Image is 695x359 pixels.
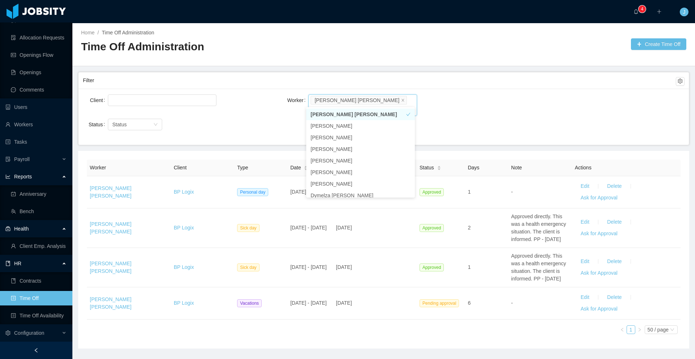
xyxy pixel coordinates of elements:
[401,98,405,102] i: icon: close
[112,122,127,127] span: Status
[237,188,268,196] span: Personal day
[5,157,10,162] i: icon: file-protect
[670,328,674,333] i: icon: down
[306,166,415,178] li: [PERSON_NAME]
[620,328,624,332] i: icon: left
[336,225,352,231] span: [DATE]
[290,164,301,172] span: Date
[174,264,194,270] a: BP Logix
[83,74,676,87] div: Filter
[311,96,407,105] li: Juan Carlos Muñoz Berru
[637,328,642,332] i: icon: right
[406,147,410,151] i: icon: check
[648,326,669,334] div: 50 / page
[304,168,308,170] i: icon: caret-down
[511,214,566,242] span: Approved directly. This was a health emergency situation. The client is informed. PP - [DATE]
[11,204,67,219] a: icon: teamBench
[11,308,67,323] a: icon: profileTime Off Availability
[420,164,434,172] span: Status
[406,159,410,163] i: icon: check
[81,30,94,35] a: Home
[575,216,595,228] button: Edit
[306,132,415,143] li: [PERSON_NAME]
[237,224,259,232] span: Sick day
[90,261,131,274] a: [PERSON_NAME] [PERSON_NAME]
[89,122,108,127] label: Status
[90,185,131,199] a: [PERSON_NAME] [PERSON_NAME]
[14,226,29,232] span: Health
[420,224,444,232] span: Approved
[174,300,194,306] a: BP Logix
[511,189,513,195] span: -
[683,8,686,16] span: J
[174,165,187,170] span: Client
[631,38,686,50] button: icon: plusCreate Time Off
[11,274,67,288] a: icon: bookContracts
[11,187,67,201] a: icon: carry-outAnniversary
[5,100,67,114] a: icon: robotUsers
[5,117,67,132] a: icon: userWorkers
[601,292,627,303] button: Delete
[306,155,415,166] li: [PERSON_NAME]
[11,48,67,62] a: icon: idcardOpenings Flow
[14,261,21,266] span: HR
[311,106,315,114] input: Worker
[290,264,327,270] span: [DATE] - [DATE]
[575,181,595,192] button: Edit
[90,165,106,170] span: Worker
[306,143,415,155] li: [PERSON_NAME]
[420,263,444,271] span: Approved
[511,300,513,306] span: -
[90,296,131,310] a: [PERSON_NAME] [PERSON_NAME]
[81,39,384,54] h2: Time Off Administration
[511,165,522,170] span: Note
[237,299,262,307] span: Vacations
[575,165,591,170] span: Actions
[110,96,114,105] input: Client
[406,112,410,117] i: icon: check
[290,189,327,195] span: [DATE] - [DATE]
[315,96,399,104] div: [PERSON_NAME] [PERSON_NAME]
[406,170,410,174] i: icon: check
[304,165,308,167] i: icon: caret-up
[420,188,444,196] span: Approved
[336,300,352,306] span: [DATE]
[11,291,67,305] a: icon: profileTime Off
[90,221,131,235] a: [PERSON_NAME] [PERSON_NAME]
[5,261,10,266] i: icon: book
[575,192,623,204] button: Ask for Approval
[468,264,471,270] span: 1
[676,77,685,86] button: icon: setting
[102,30,154,35] a: Time Off Administration
[11,30,67,45] a: icon: file-doneAllocation Requests
[635,325,644,334] li: Next Page
[468,225,471,231] span: 2
[575,228,623,240] button: Ask for Approval
[601,256,627,267] button: Delete
[633,9,639,14] i: icon: bell
[420,299,459,307] span: Pending approval
[174,225,194,231] a: BP Logix
[657,9,662,14] i: icon: plus
[468,165,479,170] span: Days
[468,300,471,306] span: 6
[468,189,471,195] span: 1
[5,226,10,231] i: icon: medicine-box
[14,156,30,162] span: Payroll
[97,30,99,35] span: /
[406,182,410,186] i: icon: check
[290,225,327,231] span: [DATE] - [DATE]
[14,174,32,179] span: Reports
[11,65,67,80] a: icon: file-textOpenings
[11,239,67,253] a: icon: userClient Emp. Analysis
[627,325,635,334] li: 1
[575,303,623,315] button: Ask for Approval
[627,326,635,334] a: 1
[5,174,10,179] i: icon: line-chart
[90,97,108,103] label: Client
[153,122,158,127] i: icon: down
[5,135,67,149] a: icon: profileTasks
[406,135,410,140] i: icon: check
[575,267,623,279] button: Ask for Approval
[306,109,415,120] li: [PERSON_NAME] [PERSON_NAME]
